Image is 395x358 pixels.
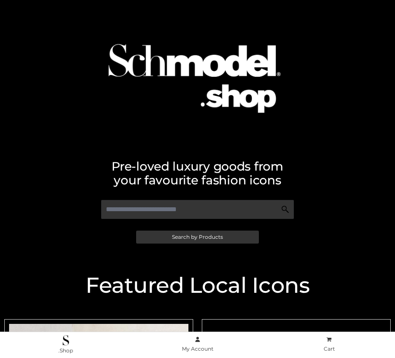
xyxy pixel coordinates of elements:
[132,335,264,354] a: My Account
[172,234,223,240] span: Search by Products
[4,159,391,187] h2: Pre-loved luxury goods from your favourite fashion icons
[58,347,73,354] span: .Shop
[324,345,335,352] span: Cart
[182,345,213,352] span: My Account
[263,335,395,354] a: Cart
[281,205,290,214] img: Search Icon
[63,335,69,345] img: .Shop
[136,231,259,244] a: Search by Products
